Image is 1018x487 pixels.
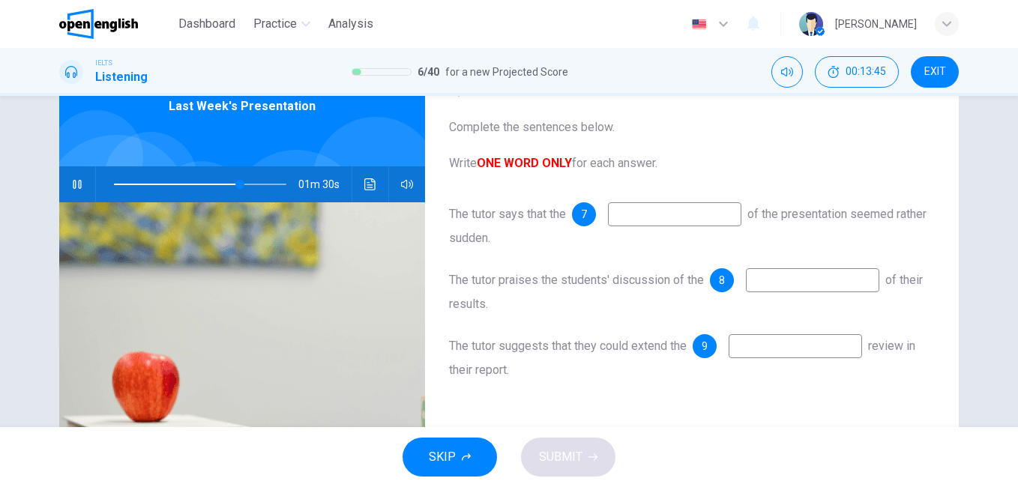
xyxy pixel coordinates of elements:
span: 00:13:45 [846,66,886,78]
span: 8 [719,275,725,285]
span: EXIT [924,66,946,78]
span: 01m 30s [298,166,352,202]
div: Mute [771,56,803,88]
span: Dashboard [178,15,235,33]
span: Complete the sentences below. Write for each answer. [449,118,935,172]
button: Click to see the audio transcription [358,166,382,202]
span: IELTS [95,58,112,68]
img: OpenEnglish logo [59,9,138,39]
button: SKIP [403,438,497,477]
span: Practice [253,15,297,33]
span: The tutor suggests that they could extend the [449,339,687,353]
span: Analysis [328,15,373,33]
span: 9 [702,341,708,351]
a: OpenEnglish logo [59,9,172,39]
span: 7 [581,209,587,220]
span: SKIP [429,447,456,468]
span: Last Week's Presentation [169,97,316,115]
h1: Listening [95,68,148,86]
button: Analysis [322,10,379,37]
span: for a new Projected Score [445,63,568,81]
b: ONE WORD ONLY [477,156,572,170]
button: Practice [247,10,316,37]
button: Dashboard [172,10,241,37]
img: Profile picture [799,12,823,36]
button: 00:13:45 [815,56,899,88]
span: The tutor says that the [449,207,566,221]
img: en [690,19,708,30]
div: [PERSON_NAME] [835,15,917,33]
button: EXIT [911,56,959,88]
span: The tutor praises the students' discussion of the [449,273,704,287]
span: 6 / 40 [418,63,439,81]
div: Hide [815,56,899,88]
